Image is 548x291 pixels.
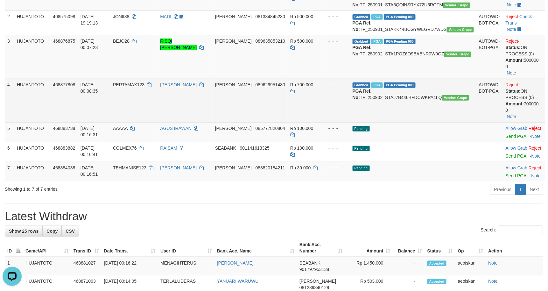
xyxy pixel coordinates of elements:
[506,126,527,131] a: Allow Grab
[503,162,545,181] td: ·
[323,38,348,44] div: - - -
[160,126,192,131] a: AGUS IRAWAN
[81,165,98,177] span: [DATE] 00:16:51
[158,239,214,257] th: User ID: activate to sort column ascending
[323,82,348,88] div: - - -
[113,39,130,44] span: BEJO28
[240,145,270,151] span: Copy 901141613325 to clipboard
[323,13,348,20] div: - - -
[442,95,469,101] span: Vendor URL: https://settle31.1velocity.biz
[5,210,543,223] h1: Latest Withdraw
[102,257,158,275] td: [DATE] 00:16:22
[507,2,516,7] a: Note
[42,226,62,237] a: Copy
[290,126,313,131] span: Rp 100.000
[256,14,285,19] span: Copy 081384845230 to clipboard
[531,153,541,159] a: Note
[290,14,313,19] span: Rp 500.000
[290,145,313,151] span: Rp 100.000
[256,165,285,170] span: Copy 083820184211 to clipboard
[14,79,50,122] td: HUJANTOTO
[5,11,14,35] td: 2
[444,52,471,57] span: Vendor URL: https://settle31.1velocity.biz
[53,126,75,131] span: 468883738
[160,14,171,19] a: MADI
[81,82,98,94] span: [DATE] 00:08:35
[447,27,474,32] span: Vendor URL: https://settle31.1velocity.biz
[66,229,75,234] span: CSV
[506,145,527,151] a: Allow Grab
[529,145,541,151] a: Reject
[5,142,14,162] td: 6
[217,260,254,266] a: [PERSON_NAME]
[350,11,476,35] td: TF_250901_STAKK44BCGYWEGVD7WDS
[53,145,75,151] span: 468883882
[371,14,383,20] span: Marked by aeosyak
[476,11,503,35] td: AUTOWD-BOT-PGA
[23,239,71,257] th: Game/API: activate to sort column ascending
[61,226,79,237] a: CSV
[113,165,146,170] span: TEHMANISE123
[256,82,285,87] span: Copy 089629951480 to clipboard
[506,165,529,170] span: ·
[160,82,197,87] a: [PERSON_NAME]
[160,39,197,50] a: RISQI [PERSON_NAME]
[481,226,543,235] label: Search:
[299,279,336,284] span: [PERSON_NAME]
[323,145,348,151] div: - - -
[506,88,543,113] div: ON PROCESS (0) 700000 0
[215,126,252,131] span: [PERSON_NAME]
[486,239,543,257] th: Action
[9,229,39,234] span: Show 25 rows
[46,229,58,234] span: Copy
[393,239,425,257] th: Balance: activate to sort column ascending
[353,89,372,100] b: PGA Ref. No:
[160,145,177,151] a: RAISAM
[506,165,527,170] a: Allow Grab
[531,134,541,139] a: Note
[506,44,543,70] div: ON PROCESS (0) 500000 0
[71,239,102,257] th: Trans ID: activate to sort column ascending
[23,257,71,275] td: HUJANTOTO
[81,126,98,137] span: [DATE] 00:16:31
[102,239,158,257] th: Date Trans.: activate to sort column ascending
[506,126,529,131] span: ·
[215,165,252,170] span: [PERSON_NAME]
[5,79,14,122] td: 4
[353,39,370,44] span: Grabbed
[476,79,503,122] td: AUTOWD-BOT-PGA
[256,39,285,44] span: Copy 089635853210 to clipboard
[81,145,98,157] span: [DATE] 00:16:41
[299,285,329,290] span: Copy 081239840129 to clipboard
[506,89,521,94] b: Status:
[345,257,393,275] td: Rp 1,450,000
[476,35,503,79] td: AUTOWD-BOT-PGA
[323,165,348,171] div: - - -
[371,39,383,44] span: Marked by aeoiskan
[215,145,236,151] span: SEABANK
[256,126,285,131] span: Copy 085777820804 to clipboard
[353,82,370,88] span: Grabbed
[81,39,98,50] span: [DATE] 00:07:23
[215,82,252,87] span: [PERSON_NAME]
[371,82,383,88] span: Marked by aeoiskan
[427,279,446,284] span: Accepted
[503,11,545,35] td: · ·
[503,79,545,122] td: · ·
[503,35,545,79] td: · ·
[427,261,446,266] span: Accepted
[384,82,416,88] span: PGA Pending
[503,122,545,142] td: ·
[14,11,50,35] td: HUJANTOTO
[53,165,75,170] span: 468884038
[488,279,498,284] a: Note
[290,82,313,87] span: Rp 700.000
[529,126,541,131] a: Reject
[113,126,128,131] span: AAAAA
[507,27,516,32] a: Note
[5,257,23,275] td: 1
[81,14,98,25] span: [DATE] 19:19:13
[506,58,524,63] b: Amount:
[215,39,252,44] span: [PERSON_NAME]
[455,239,486,257] th: Op: activate to sort column ascending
